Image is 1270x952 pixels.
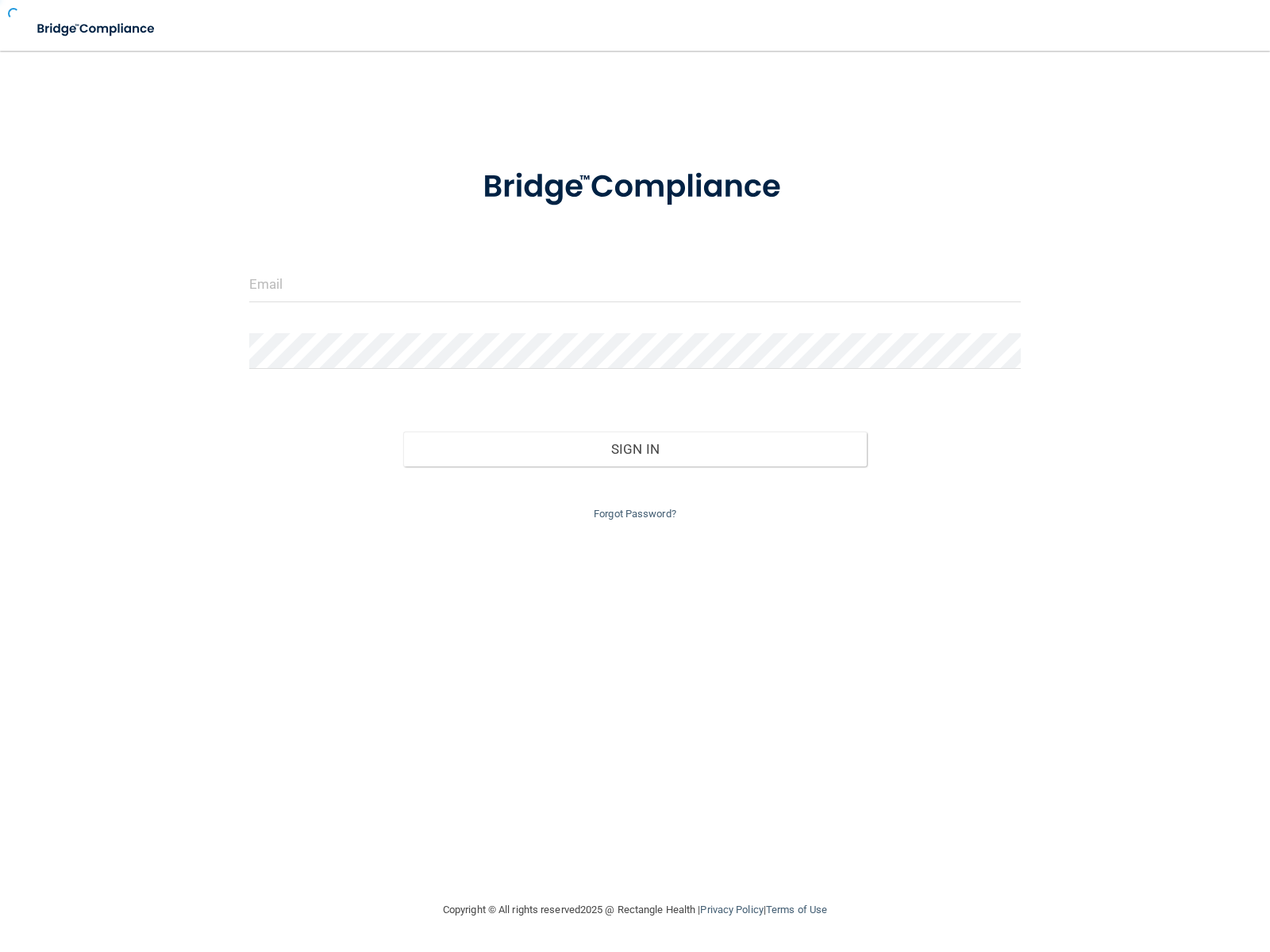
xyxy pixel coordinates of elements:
button: Sign In [403,432,867,466]
div: Copyright © All rights reserved 2025 @ Rectangle Health | | [345,885,925,935]
img: bridge_compliance_login_screen.278c3ca4.svg [450,146,820,228]
a: Forgot Password? [594,508,676,520]
img: bridge_compliance_login_screen.278c3ca4.svg [24,13,170,45]
a: Terms of Use [766,904,827,916]
input: Email [249,267,1022,302]
a: Privacy Policy [700,904,763,916]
